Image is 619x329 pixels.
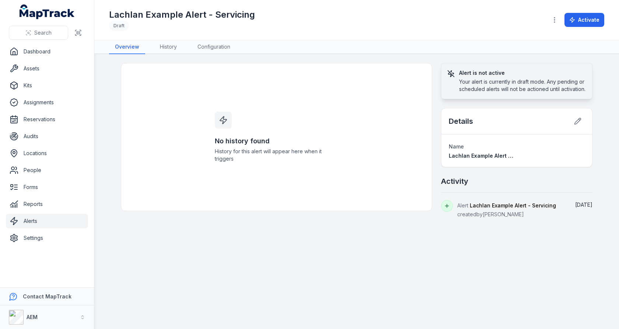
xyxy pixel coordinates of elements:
[6,112,88,127] a: Reservations
[457,202,556,217] span: Alert created by [PERSON_NAME]
[459,69,586,77] h3: Alert is not active
[575,202,592,208] time: 03/09/2025, 11:42:42 am
[449,153,537,159] span: Lachlan Example Alert - Servicing
[109,21,129,31] div: Draft
[441,176,468,186] h2: Activity
[154,40,183,54] a: History
[109,40,145,54] a: Overview
[9,26,68,40] button: Search
[215,136,339,146] h3: No history found
[6,129,88,144] a: Audits
[449,143,464,150] span: Name
[6,231,88,245] a: Settings
[20,4,75,19] a: MapTrack
[27,314,38,320] strong: AEM
[34,29,52,36] span: Search
[23,293,71,300] strong: Contact MapTrack
[6,214,88,228] a: Alerts
[6,61,88,76] a: Assets
[6,78,88,93] a: Kits
[459,78,586,93] div: Your alert is currently in draft mode. Any pending or scheduled alerts will not be actioned until...
[192,40,236,54] a: Configuration
[6,146,88,161] a: Locations
[6,197,88,211] a: Reports
[6,95,88,110] a: Assignments
[6,44,88,59] a: Dashboard
[470,202,556,209] span: Lachlan Example Alert - Servicing
[449,116,473,126] h2: Details
[109,9,255,21] h1: Lachlan Example Alert - Servicing
[215,148,339,162] span: History for this alert will appear here when it triggers
[6,163,88,178] a: People
[575,202,592,208] span: [DATE]
[564,13,604,27] button: Activate
[6,180,88,195] a: Forms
